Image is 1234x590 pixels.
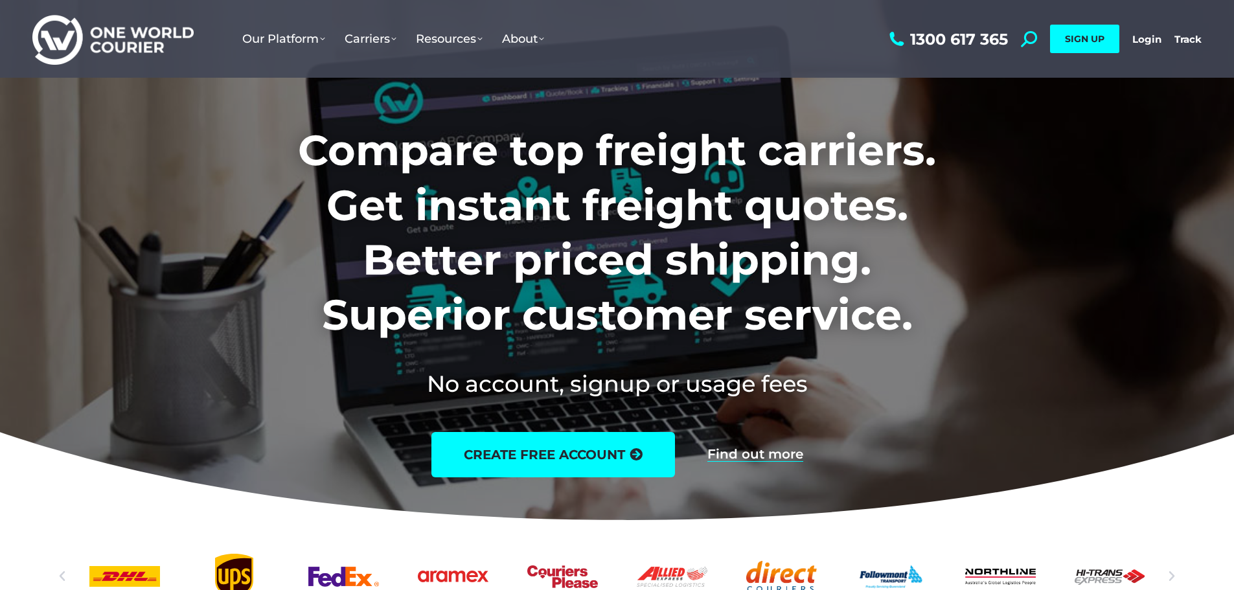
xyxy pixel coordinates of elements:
[1132,33,1161,45] a: Login
[502,32,544,46] span: About
[242,32,325,46] span: Our Platform
[416,32,483,46] span: Resources
[431,432,675,477] a: create free account
[886,31,1008,47] a: 1300 617 365
[1050,25,1119,53] a: SIGN UP
[707,448,803,462] a: Find out more
[1174,33,1202,45] a: Track
[406,19,492,59] a: Resources
[1065,33,1104,45] span: SIGN UP
[492,19,554,59] a: About
[212,123,1022,342] h1: Compare top freight carriers. Get instant freight quotes. Better priced shipping. Superior custom...
[335,19,406,59] a: Carriers
[212,368,1022,400] h2: No account, signup or usage fees
[32,13,194,65] img: One World Courier
[345,32,396,46] span: Carriers
[233,19,335,59] a: Our Platform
